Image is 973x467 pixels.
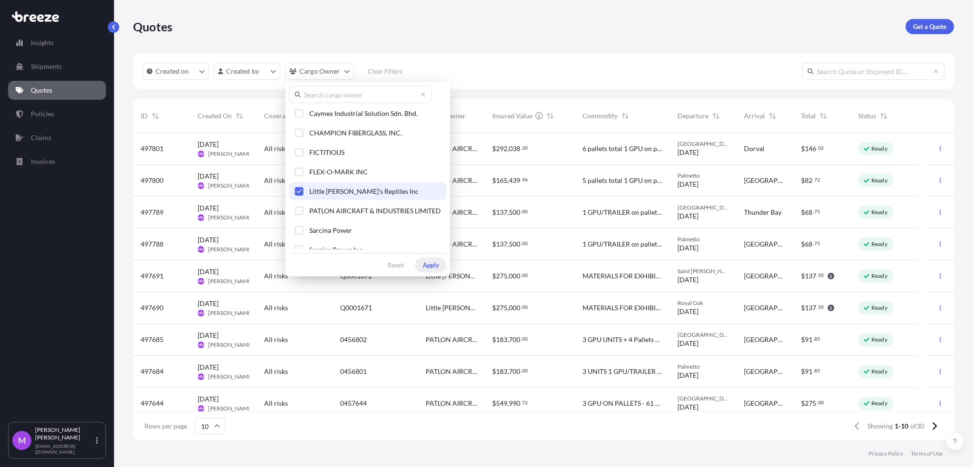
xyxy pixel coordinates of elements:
span: Little [PERSON_NAME]'s Reptiles Inc [309,187,419,196]
button: Sarcina Power Inc [289,241,447,258]
button: PATLON AIRCRAFT & INDUSTRIES LIMITED [289,202,447,219]
div: Select Option [289,107,447,249]
button: Apply [415,257,447,273]
span: Caymex Industrial Solution Sdn. Bhd. [309,109,418,118]
button: Caymex Industrial Solution Sdn. Bhd. [289,105,447,122]
button: FICTITIOUS [289,143,447,161]
button: FLEX-O-MARK INC [289,163,447,181]
div: cargoOwner Filter options [286,82,450,276]
span: Sarcina Power Inc [309,245,362,255]
button: CHAMPION FIBERGLASS, INC. [289,124,447,142]
input: Search cargo owner [289,86,432,103]
p: Apply [423,260,439,270]
button: Reset [380,257,411,273]
span: CHAMPION FIBERGLASS, INC. [309,128,402,138]
span: PATLON AIRCRAFT & INDUSTRIES LIMITED [309,206,441,216]
button: Little [PERSON_NAME]'s Reptiles Inc [289,182,447,200]
button: Sarcina Power [289,221,447,239]
span: Sarcina Power [309,226,352,235]
span: FICTITIOUS [309,148,344,157]
p: Reset [388,260,404,270]
span: FLEX-O-MARK INC [309,167,368,177]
